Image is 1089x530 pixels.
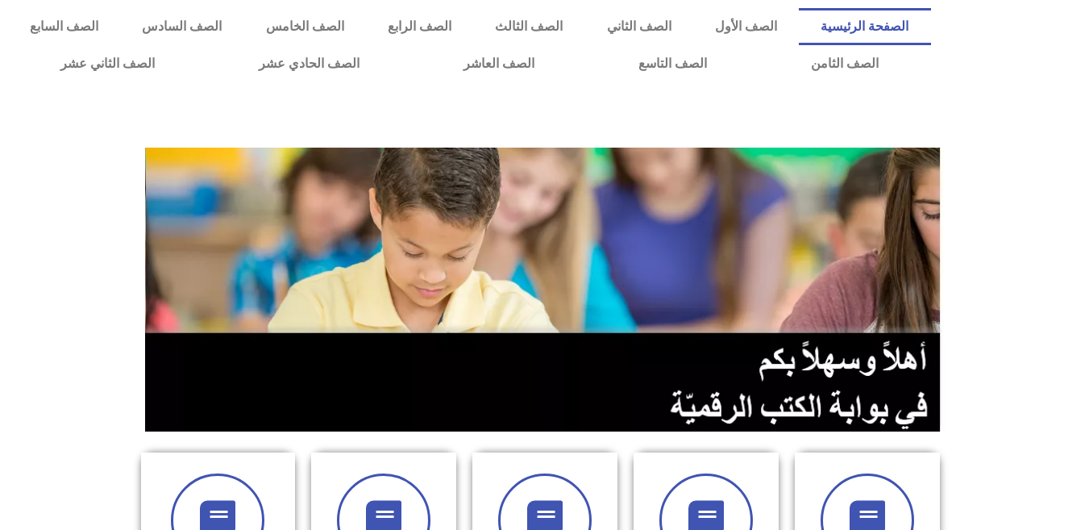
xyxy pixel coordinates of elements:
[585,8,693,45] a: الصف الثاني
[759,45,930,82] a: الصف الثامن
[411,45,586,82] a: الصف العاشر
[586,45,759,82] a: الصف التاسع
[8,8,120,45] a: الصف السابع
[799,8,930,45] a: الصفحة الرئيسية
[206,45,411,82] a: الصف الحادي عشر
[693,8,799,45] a: الصف الأول
[8,45,206,82] a: الصف الثاني عشر
[244,8,366,45] a: الصف الخامس
[366,8,473,45] a: الصف الرابع
[473,8,584,45] a: الصف الثالث
[120,8,243,45] a: الصف السادس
